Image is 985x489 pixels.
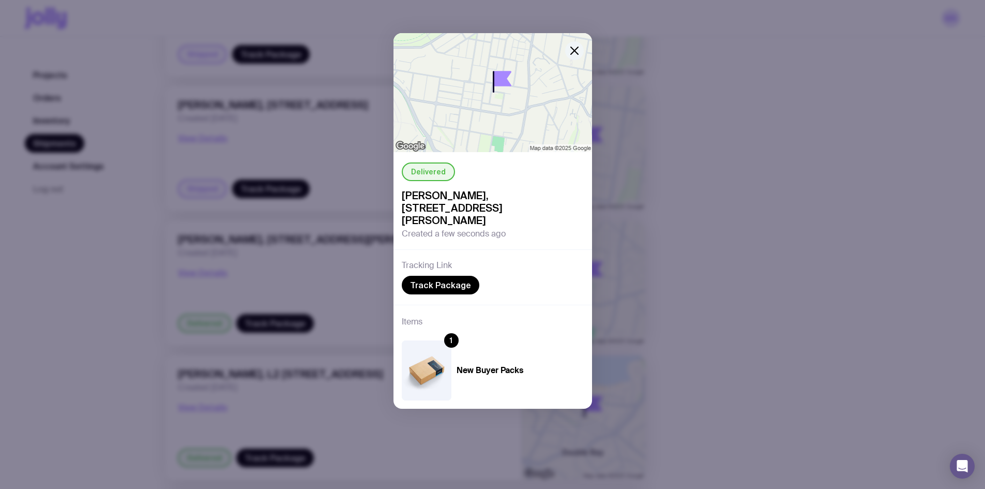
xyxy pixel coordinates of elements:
[402,316,422,328] h3: Items
[402,229,506,239] span: Created a few seconds ago
[402,189,584,227] span: [PERSON_NAME], [STREET_ADDRESS][PERSON_NAME]
[950,454,975,479] div: Open Intercom Messenger
[402,260,452,271] h3: Tracking Link
[457,365,523,376] h4: New Buyer Packs
[444,333,459,348] div: 1
[402,162,455,181] div: Delivered
[402,276,479,294] a: Track Package
[393,33,592,152] img: staticmap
